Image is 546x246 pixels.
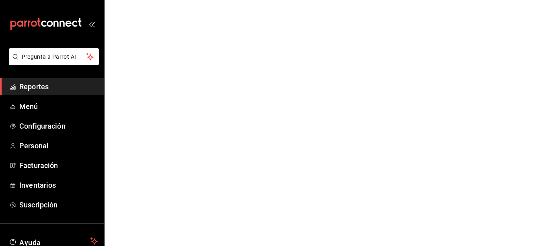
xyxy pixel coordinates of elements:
span: Personal [19,140,98,151]
span: Configuración [19,121,98,131]
span: Suscripción [19,199,98,210]
a: Pregunta a Parrot AI [6,58,99,67]
button: Pregunta a Parrot AI [9,48,99,65]
span: Facturación [19,160,98,171]
button: open_drawer_menu [88,21,95,27]
span: Ayuda [19,236,87,246]
span: Menú [19,101,98,112]
span: Pregunta a Parrot AI [22,53,86,61]
span: Reportes [19,81,98,92]
span: Inventarios [19,180,98,191]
